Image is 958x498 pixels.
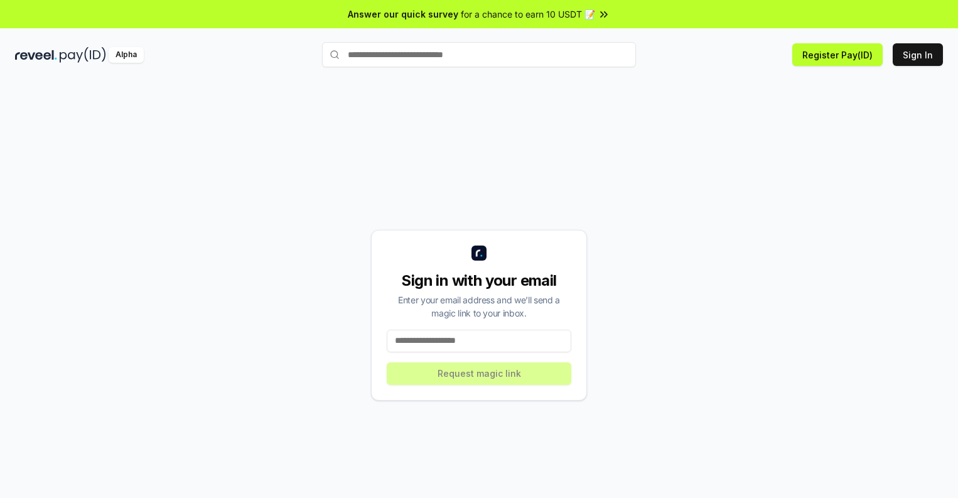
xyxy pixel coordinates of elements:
div: Enter your email address and we’ll send a magic link to your inbox. [387,293,571,320]
div: Sign in with your email [387,271,571,291]
span: Answer our quick survey [348,8,458,21]
span: for a chance to earn 10 USDT 📝 [461,8,595,21]
img: reveel_dark [15,47,57,63]
button: Sign In [893,43,943,66]
button: Register Pay(ID) [792,43,883,66]
img: logo_small [471,246,487,261]
img: pay_id [60,47,106,63]
div: Alpha [109,47,144,63]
